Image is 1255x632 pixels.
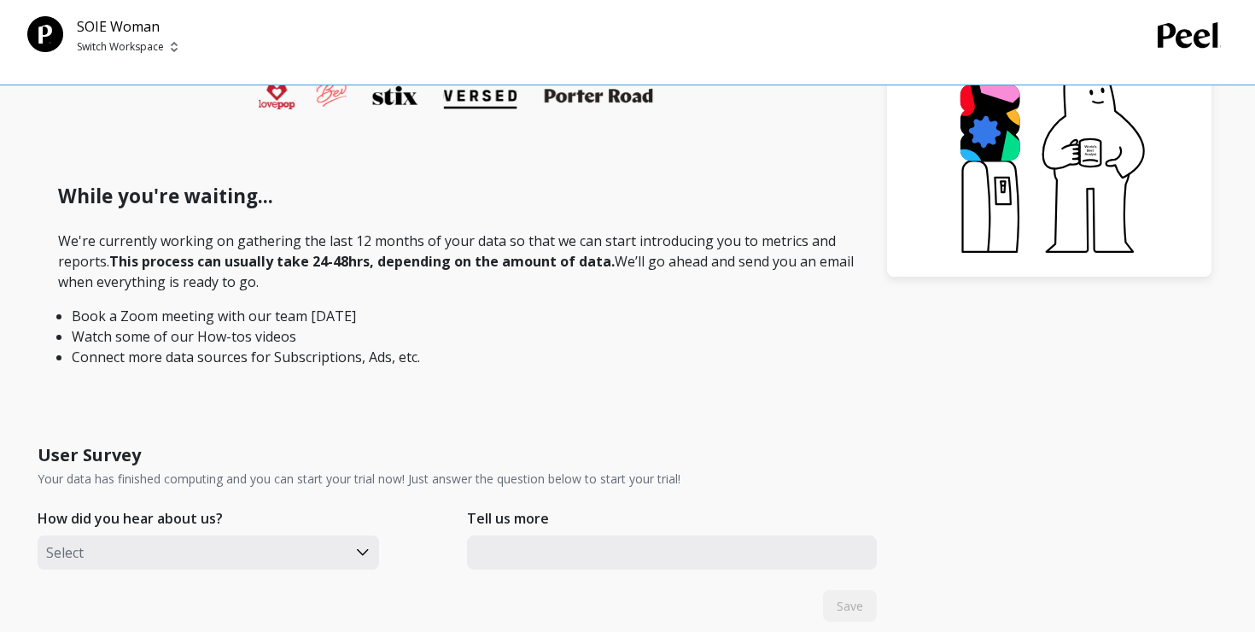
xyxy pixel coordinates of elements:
[72,306,843,326] li: Book a Zoom meeting with our team [DATE]
[77,16,178,37] p: SOIE Woman
[38,471,680,488] p: Your data has finished computing and you can start your trial now! Just answer the question below...
[72,347,843,367] li: Connect more data sources for Subscriptions, Ads, etc.
[467,508,549,529] p: Tell us more
[171,40,178,54] img: picker
[72,326,843,347] li: Watch some of our How-tos videos
[38,508,223,529] p: How did you hear about us?
[58,231,856,367] p: We're currently working on gathering the last 12 months of your data so that we can start introdu...
[109,252,615,271] strong: This process can usually take 24-48hrs, depending on the amount of data.
[77,40,164,54] p: Switch Workspace
[38,443,141,467] h1: User Survey
[58,182,856,211] h1: While you're waiting...
[27,16,63,52] img: Team Profile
